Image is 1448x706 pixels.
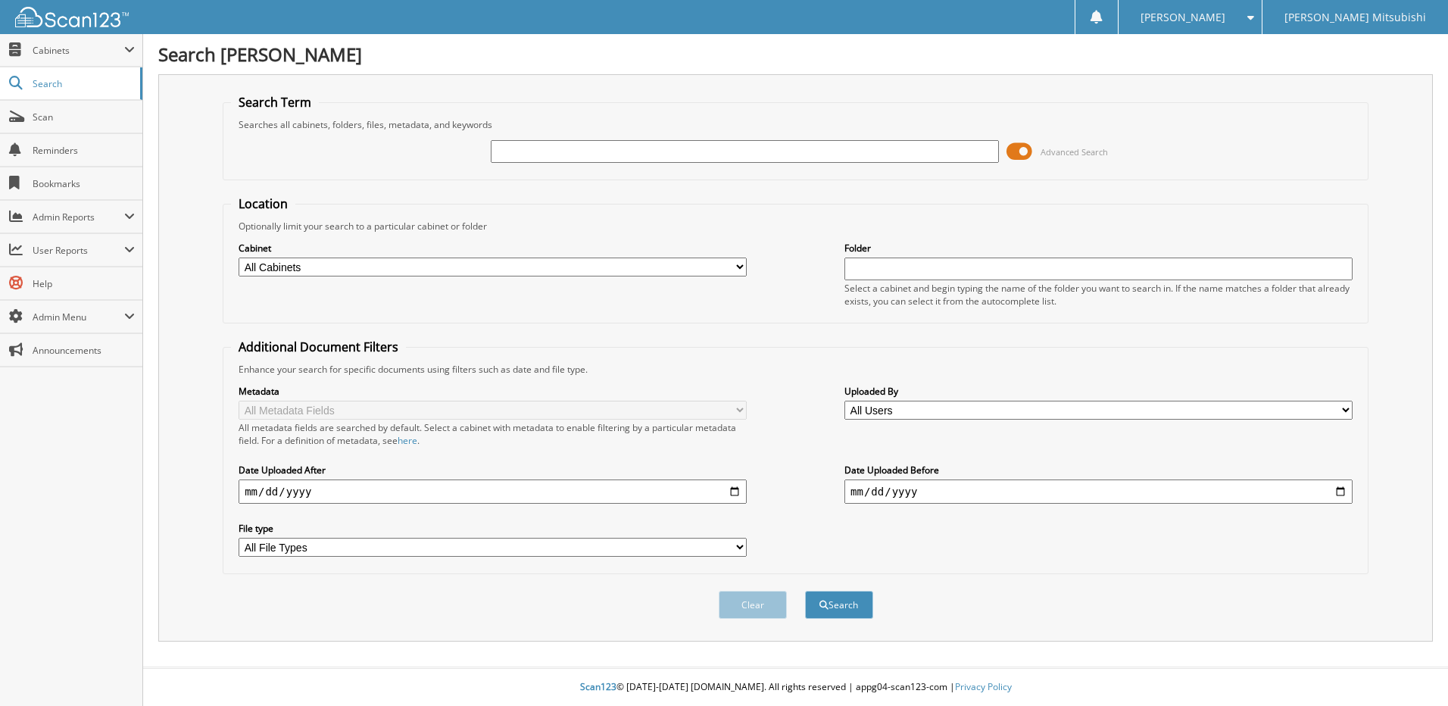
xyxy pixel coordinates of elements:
[239,464,747,476] label: Date Uploaded After
[33,277,135,290] span: Help
[239,242,747,255] label: Cabinet
[33,111,135,123] span: Scan
[231,220,1360,233] div: Optionally limit your search to a particular cabinet or folder
[1041,146,1108,158] span: Advanced Search
[580,680,616,693] span: Scan123
[231,195,295,212] legend: Location
[844,385,1353,398] label: Uploaded By
[955,680,1012,693] a: Privacy Policy
[398,434,417,447] a: here
[1284,13,1426,22] span: [PERSON_NAME] Mitsubishi
[844,242,1353,255] label: Folder
[1141,13,1225,22] span: [PERSON_NAME]
[231,94,319,111] legend: Search Term
[158,42,1433,67] h1: Search [PERSON_NAME]
[844,464,1353,476] label: Date Uploaded Before
[844,480,1353,504] input: end
[33,311,124,323] span: Admin Menu
[33,244,124,257] span: User Reports
[33,144,135,157] span: Reminders
[143,669,1448,706] div: © [DATE]-[DATE] [DOMAIN_NAME]. All rights reserved | appg04-scan123-com |
[231,118,1360,131] div: Searches all cabinets, folders, files, metadata, and keywords
[231,363,1360,376] div: Enhance your search for specific documents using filters such as date and file type.
[805,591,873,619] button: Search
[231,339,406,355] legend: Additional Document Filters
[33,344,135,357] span: Announcements
[33,44,124,57] span: Cabinets
[33,177,135,190] span: Bookmarks
[239,522,747,535] label: File type
[844,282,1353,308] div: Select a cabinet and begin typing the name of the folder you want to search in. If the name match...
[1372,633,1448,706] iframe: Chat Widget
[33,77,133,90] span: Search
[15,7,129,27] img: scan123-logo-white.svg
[239,480,747,504] input: start
[239,421,747,447] div: All metadata fields are searched by default. Select a cabinet with metadata to enable filtering b...
[239,385,747,398] label: Metadata
[719,591,787,619] button: Clear
[33,211,124,223] span: Admin Reports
